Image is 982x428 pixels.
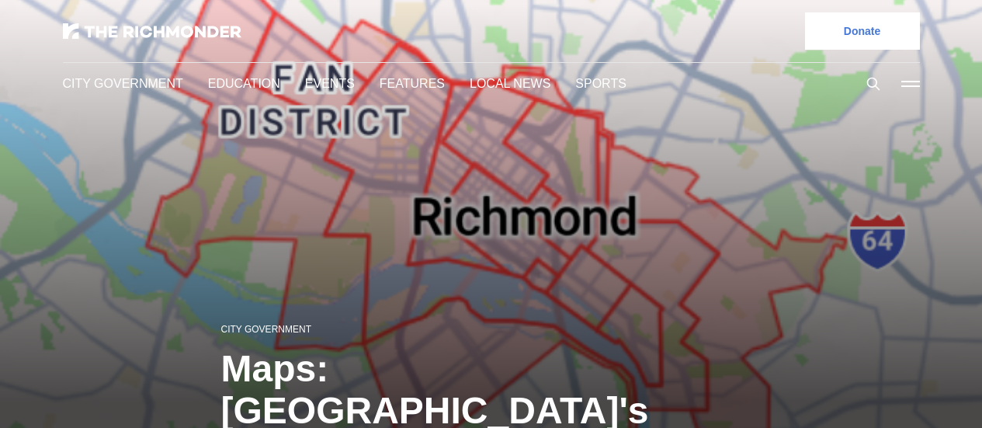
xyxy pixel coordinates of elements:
a: Sports [559,75,606,92]
iframe: portal-trigger [851,352,982,428]
a: Events [301,75,347,92]
button: Search this site [862,72,885,96]
a: City Government [221,322,307,336]
a: Local News [457,75,534,92]
img: The Richmonder [63,23,241,39]
a: City Government [63,75,179,92]
a: Donate [805,12,920,50]
a: Education [204,75,276,92]
a: Features [372,75,432,92]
